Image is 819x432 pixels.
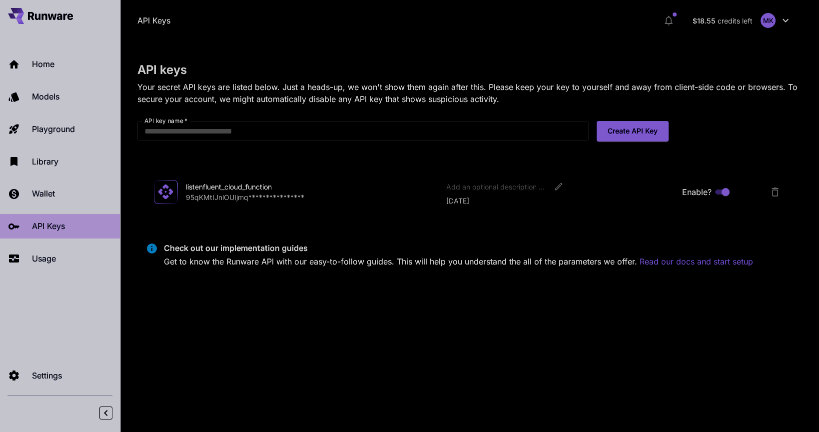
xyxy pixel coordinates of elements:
[137,63,802,77] h3: API keys
[761,13,776,28] div: MK
[446,181,546,192] div: Add an optional description or comment
[107,404,120,422] div: Collapse sidebar
[32,58,54,70] p: Home
[693,16,718,25] span: $18.55
[32,187,55,199] p: Wallet
[164,255,753,268] p: Get to know the Runware API with our easy-to-follow guides. This will help you understand the all...
[446,195,674,206] p: [DATE]
[186,181,286,192] div: listenfluent_cloud_function
[164,242,753,254] p: Check out our implementation guides
[32,123,75,135] p: Playground
[32,155,58,167] p: Library
[550,177,568,195] button: Edit
[137,14,170,26] nav: breadcrumb
[32,90,59,102] p: Models
[683,9,802,32] button: $18.55105MK
[765,182,785,202] button: Delete API Key
[32,252,56,264] p: Usage
[137,81,802,105] p: Your secret API keys are listed below. Just a heads-up, we won't show them again after this. Plea...
[682,186,712,198] span: Enable?
[137,14,170,26] a: API Keys
[32,369,62,381] p: Settings
[144,116,187,125] label: API key name
[693,15,753,26] div: $18.55105
[640,255,753,268] button: Read our docs and start setup
[597,121,669,141] button: Create API Key
[99,406,112,419] button: Collapse sidebar
[32,220,65,232] p: API Keys
[718,16,753,25] span: credits left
